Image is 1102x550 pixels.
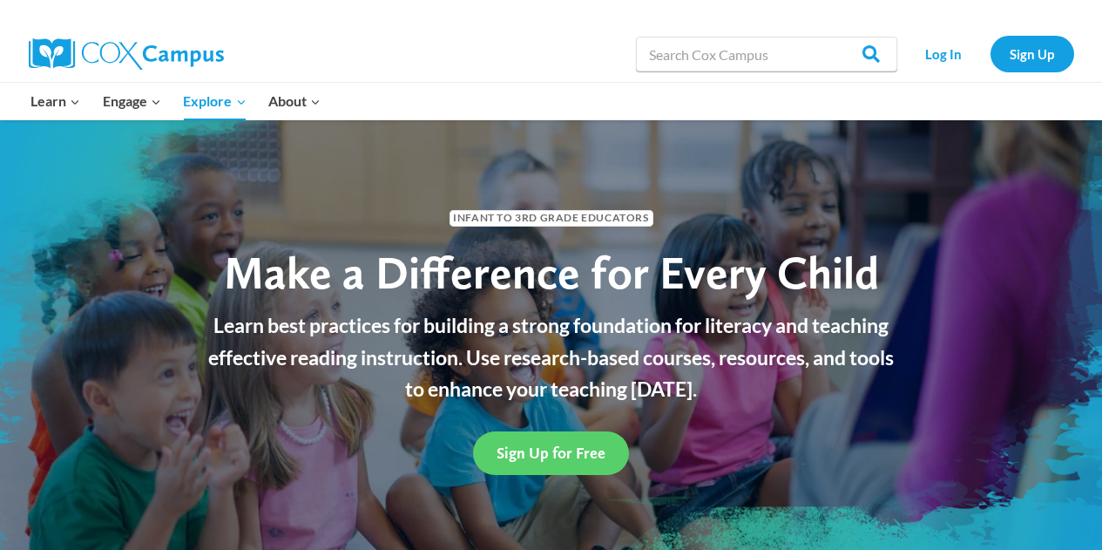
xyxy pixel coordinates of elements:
span: Make a Difference for Every Child [224,245,879,300]
nav: Secondary Navigation [906,36,1074,71]
span: Sign Up for Free [497,444,605,462]
span: Engage [103,90,161,112]
span: Learn [30,90,80,112]
a: Log In [906,36,982,71]
a: Sign Up for Free [473,431,629,474]
a: Sign Up [990,36,1074,71]
span: Explore [183,90,246,112]
span: Infant to 3rd Grade Educators [450,210,653,227]
input: Search Cox Campus [636,37,897,71]
nav: Primary Navigation [20,83,332,119]
span: About [268,90,321,112]
p: Learn best practices for building a strong foundation for literacy and teaching effective reading... [199,309,904,405]
img: Cox Campus [29,38,224,70]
